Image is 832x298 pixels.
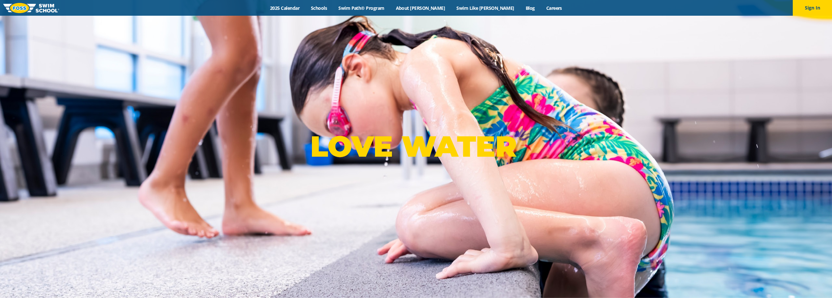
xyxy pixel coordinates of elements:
a: About [PERSON_NAME] [390,5,451,11]
sup: ® [517,135,522,144]
a: Careers [540,5,568,11]
p: LOVE WATER [310,129,522,164]
a: Schools [305,5,333,11]
img: FOSS Swim School Logo [3,3,59,13]
a: 2025 Calendar [264,5,305,11]
a: Swim Like [PERSON_NAME] [451,5,520,11]
a: Blog [520,5,540,11]
a: Swim Path® Program [333,5,390,11]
